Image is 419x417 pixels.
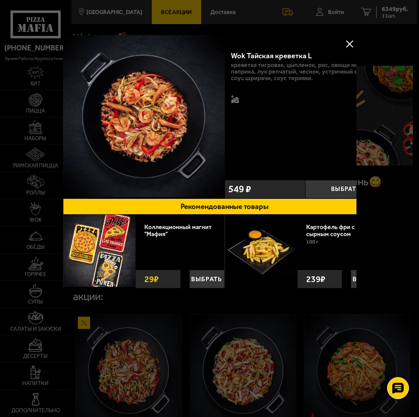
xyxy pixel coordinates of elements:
[306,239,318,245] span: 100 г
[305,180,386,198] button: Выбрать
[189,270,224,288] button: Выбрать
[142,270,166,288] strong: 29 ₽
[228,184,251,194] span: 549 ₽
[304,270,328,288] strong: 239 ₽
[144,223,212,238] a: Коллекционный магнит "Мафия"
[230,62,380,82] p: креветка тигровая, цыпленок, рис, овощи микс, паприка, лук репчатый, чеснок, устричный соус, соус...
[63,198,386,215] button: Рекомендованные товары
[306,223,359,238] a: Картофель фри с сырным соусом
[63,35,225,198] a: Wok Тайская креветка L
[351,270,386,288] button: Выбрать
[63,35,225,197] img: Wok Тайская креветка L
[230,51,356,60] div: Wok Тайская креветка L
